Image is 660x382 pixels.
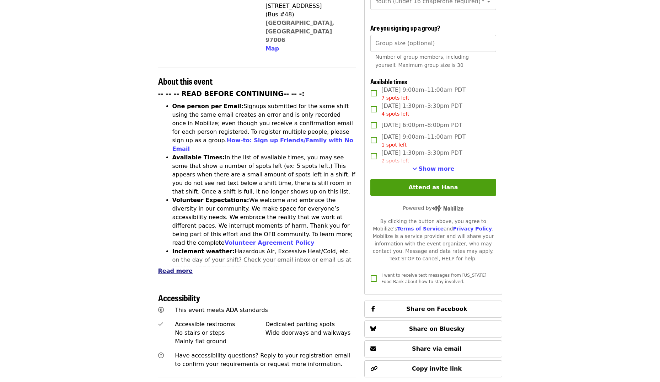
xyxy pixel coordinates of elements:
div: Dedicated parking spots [265,320,356,329]
img: Powered by Mobilize [432,205,463,212]
span: [DATE] 1:30pm–3:30pm PDT [381,102,462,118]
span: Map [265,45,279,52]
button: Attend as Hana [370,179,496,196]
button: Read more [158,267,193,275]
span: Are you signing up a group? [370,23,440,32]
span: [DATE] 9:00am–11:00am PDT [381,133,466,149]
span: Show more [419,165,455,172]
span: Accessibility [158,291,200,304]
button: See more timeslots [412,165,455,173]
span: Powered by [403,205,463,211]
div: [STREET_ADDRESS] [265,2,350,10]
li: In the list of available times, you may see some that show a number of spots left (ex: 5 spots le... [172,153,356,196]
strong: Available Times: [172,154,225,161]
span: 2 spots left [381,158,409,164]
span: About this event [158,75,213,87]
strong: -- -- -- READ BEFORE CONTINUING-- -- -: [158,90,305,97]
div: By clicking the button above, you agree to Mobilize's and . Mobilize is a service provider and wi... [370,218,496,262]
a: [GEOGRAPHIC_DATA], [GEOGRAPHIC_DATA] 97006 [265,20,334,43]
span: Read more [158,267,193,274]
strong: Volunteer Expectations: [172,197,249,203]
div: No stairs or steps [175,329,265,337]
i: question-circle icon [158,352,164,359]
strong: Inclement weather: [172,248,235,255]
span: Share on Facebook [406,306,467,312]
span: This event meets ADA standards [175,307,268,313]
div: Accessible restrooms [175,320,265,329]
span: 7 spots left [381,95,409,101]
span: Available times [370,77,407,86]
div: (Bus #48) [265,10,350,19]
span: I want to receive text messages from [US_STATE] Food Bank about how to stay involved. [381,273,486,284]
span: 1 spot left [381,142,407,148]
span: Have accessibility questions? Reply to your registration email to confirm your requirements or re... [175,352,350,367]
span: Share via email [412,345,462,352]
div: Mainly flat ground [175,337,265,346]
span: Copy invite link [412,365,462,372]
li: Hazardous Air, Excessive Heat/Cold, etc. on the day of your shift? Check your email inbox or emai... [172,247,356,290]
a: How-to: Sign up Friends/Family with No Email [172,137,354,152]
span: Share on Bluesky [409,325,465,332]
button: Share on Bluesky [364,320,502,338]
button: Copy invite link [364,360,502,377]
button: Share on Facebook [364,301,502,318]
span: [DATE] 1:30pm–3:30pm PDT [381,149,462,165]
span: Number of group members, including yourself. Maximum group size is 30 [375,54,469,68]
i: check icon [158,321,163,328]
span: [DATE] 9:00am–11:00am PDT [381,86,466,102]
strong: One person per Email: [172,103,244,110]
button: Share via email [364,340,502,357]
li: We welcome and embrace the diversity in our community. We make space for everyone’s accessibility... [172,196,356,247]
a: Privacy Policy [453,226,492,232]
input: [object Object] [370,35,496,52]
span: 4 spots left [381,111,409,117]
button: Map [265,44,279,53]
span: [DATE] 6:00pm–8:00pm PDT [381,121,462,129]
i: universal-access icon [158,307,164,313]
a: Volunteer Agreement Policy [225,239,315,246]
a: Terms of Service [397,226,444,232]
li: Signups submitted for the same shift using the same email creates an error and is only recorded o... [172,102,356,153]
div: Wide doorways and walkways [265,329,356,337]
